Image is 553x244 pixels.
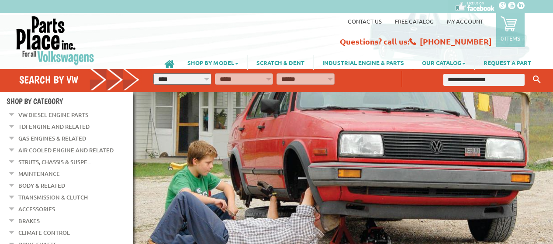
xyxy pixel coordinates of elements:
[18,121,90,132] a: TDI Engine and Related
[348,17,382,25] a: Contact us
[447,17,483,25] a: My Account
[18,180,65,191] a: Body & Related
[395,17,434,25] a: Free Catalog
[7,96,133,106] h4: Shop By Category
[18,168,60,179] a: Maintenance
[413,55,474,70] a: OUR CATALOG
[496,13,525,47] a: 0 items
[18,133,86,144] a: Gas Engines & Related
[501,34,520,42] p: 0 items
[18,203,55,215] a: Accessories
[248,55,313,70] a: SCRATCH & DENT
[475,55,540,70] a: REQUEST A PART
[18,215,40,227] a: Brakes
[18,192,88,203] a: Transmission & Clutch
[18,227,70,238] a: Climate Control
[18,144,114,156] a: Air Cooled Engine and Related
[179,55,247,70] a: SHOP BY MODEL
[19,73,140,86] h4: Search by VW
[314,55,413,70] a: INDUSTRIAL ENGINE & PARTS
[18,156,91,168] a: Struts, Chassis & Suspe...
[18,109,88,120] a: VW Diesel Engine Parts
[530,72,543,87] button: Keyword Search
[15,15,95,65] img: Parts Place Inc!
